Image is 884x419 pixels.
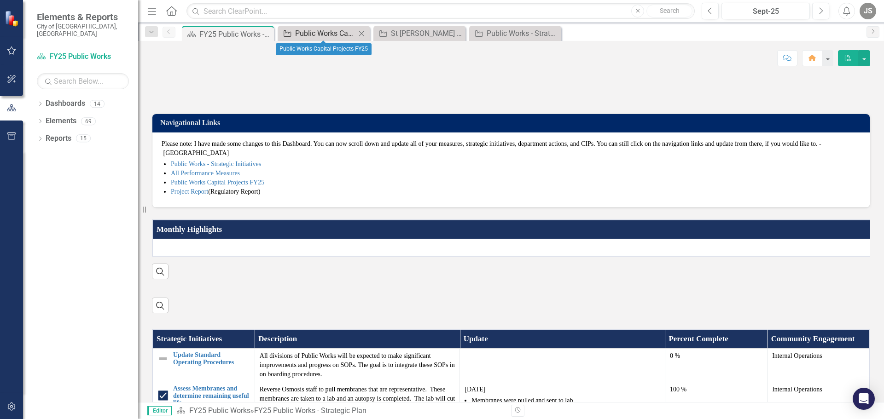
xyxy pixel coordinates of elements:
div: Sept-25 [725,6,807,17]
div: FY25 Public Works - Strategic Plan [199,29,272,40]
p: [DATE] [465,385,660,394]
a: Public Works Capital Projects FY25 [280,28,356,39]
p: Please note: I have made some changes to this Dashboard. You can now scroll down and update all o... [162,139,861,158]
div: Open Intercom Messenger [853,388,875,410]
input: Search ClearPoint... [186,3,695,19]
a: Public Works - Strategic Initiatives [471,28,559,39]
button: Search [646,5,692,17]
a: All Performance Measures [171,170,240,177]
td: Double-Click to Edit [768,349,870,382]
div: 69 [81,117,96,125]
a: Reports [46,133,71,144]
div: » [176,406,504,416]
a: Update Standard Operating Procedures [173,351,250,366]
span: Internal Operations [772,352,822,359]
span: Elements & Reports [37,11,129,23]
div: Public Works - Strategic Initiatives [487,28,559,39]
h3: Navigational Links [160,119,865,127]
a: Public Works - Strategic Initiatives [171,161,261,167]
div: Public Works Capital Projects FY25 [276,43,372,55]
div: 14 [90,100,105,108]
td: Double-Click to Edit [152,239,871,256]
div: St [PERSON_NAME] Drive Complete Streets and Roundabout [391,28,463,39]
small: City of [GEOGRAPHIC_DATA], [GEOGRAPHIC_DATA] [37,23,129,38]
span: Editor [147,406,172,415]
img: Not Defined [157,353,169,364]
span: Search [660,7,680,14]
p: All divisions of Public Works will be expected to make significant improvements and progress on S... [260,351,455,379]
span: Internal Operations [772,386,822,393]
div: 15 [76,135,91,143]
button: Sept-25 [721,3,810,19]
td: Double-Click to Edit [255,349,460,382]
a: Elements [46,116,76,126]
div: Public Works Capital Projects FY25 [295,28,356,39]
a: FY25 Public Works [37,52,129,62]
img: Completed [157,390,169,401]
a: Public Works Capital Projects FY25 [171,179,264,186]
li: Membranes were pulled and sent to lab [471,396,660,405]
div: 0 % [670,351,762,361]
li: (Regulatory Report) [171,187,861,196]
a: Project Report [171,188,208,195]
td: Double-Click to Edit [460,349,665,382]
img: ClearPoint Strategy [5,11,21,27]
a: St [PERSON_NAME] Drive Complete Streets and Roundabout [376,28,463,39]
td: Double-Click to Edit [665,349,767,382]
input: Search Below... [37,73,129,89]
div: FY25 Public Works - Strategic Plan [254,406,366,415]
div: 100 % [670,385,762,394]
td: Double-Click to Edit Right Click for Context Menu [152,349,255,382]
a: Assess Membranes and determine remaining useful life [173,385,250,406]
a: FY25 Public Works [189,406,250,415]
button: JS [860,3,876,19]
a: Dashboards [46,98,85,109]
